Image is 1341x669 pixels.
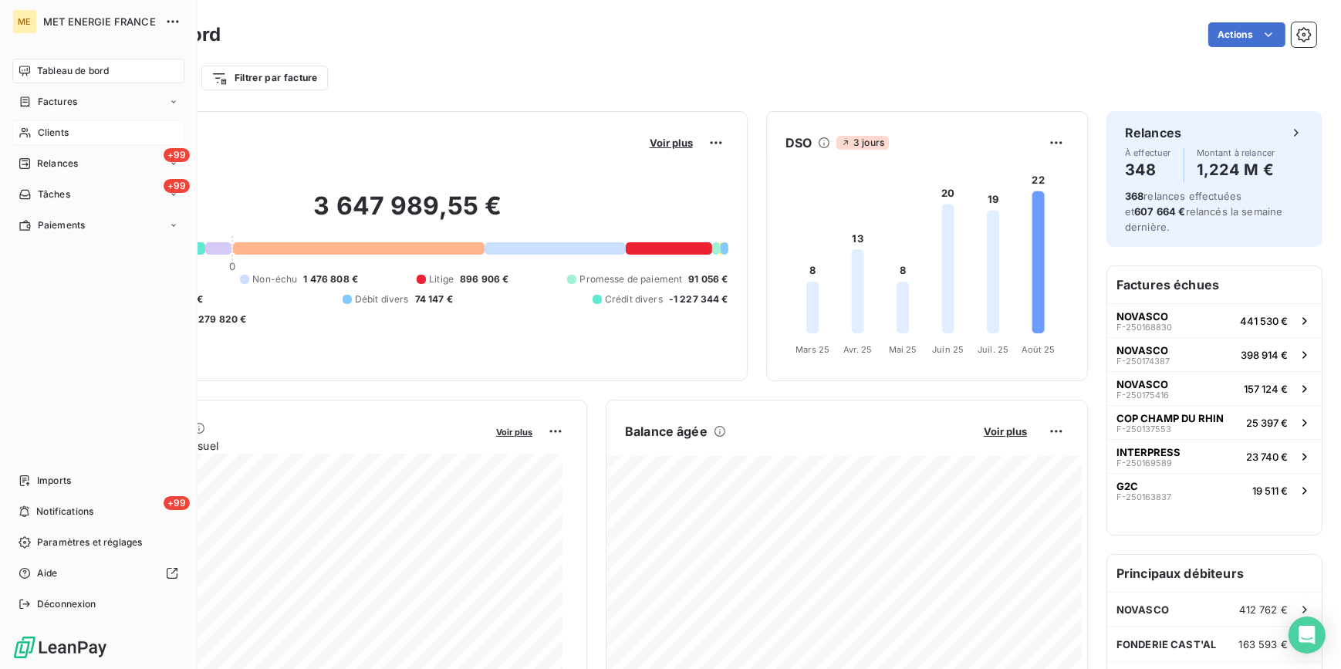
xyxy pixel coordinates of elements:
[12,635,108,660] img: Logo LeanPay
[1107,405,1322,439] button: COP CHAMP DU RHINF-25013755325 397 €
[12,561,184,586] a: Aide
[1240,603,1288,616] span: 412 762 €
[1116,480,1138,492] span: G2C
[38,95,77,109] span: Factures
[650,137,693,149] span: Voir plus
[1116,378,1168,390] span: NOVASCO
[1252,485,1288,497] span: 19 511 €
[1116,356,1170,366] span: F-250174387
[37,566,58,580] span: Aide
[1021,344,1055,355] tspan: Août 25
[1208,22,1285,47] button: Actions
[1107,555,1322,592] h6: Principaux débiteurs
[1125,148,1171,157] span: À effectuer
[38,188,70,201] span: Tâches
[12,9,37,34] div: ME
[12,182,184,207] a: +99Tâches
[12,468,184,493] a: Imports
[1289,617,1326,654] div: Open Intercom Messenger
[12,59,184,83] a: Tableau de bord
[1197,157,1275,182] h4: 1,224 M €
[1116,492,1171,502] span: F-250163837
[1246,417,1288,429] span: 25 397 €
[87,438,485,454] span: Chiffre d'affaires mensuel
[496,427,532,438] span: Voir plus
[36,505,93,519] span: Notifications
[1125,157,1171,182] h4: 348
[37,64,109,78] span: Tableau de bord
[37,536,142,549] span: Paramètres et réglages
[12,530,184,555] a: Paramètres et réglages
[579,272,682,286] span: Promesse de paiement
[1125,190,1283,233] span: relances effectuées et relancés la semaine dernière.
[1239,638,1288,650] span: 163 593 €
[252,272,297,286] span: Non-échu
[1107,371,1322,405] button: NOVASCOF-250175416157 124 €
[1116,638,1216,650] span: FONDERIE CAST'AL
[1107,337,1322,371] button: NOVASCOF-250174387398 914 €
[1241,349,1288,361] span: 398 914 €
[1116,412,1224,424] span: COP CHAMP DU RHIN
[201,66,328,90] button: Filtrer par facture
[460,272,508,286] span: 896 906 €
[37,474,71,488] span: Imports
[888,344,917,355] tspan: Mai 25
[37,157,78,171] span: Relances
[164,496,190,510] span: +99
[625,422,708,441] h6: Balance âgée
[843,344,872,355] tspan: Avr. 25
[1107,303,1322,337] button: NOVASCOF-250168830441 530 €
[979,424,1032,438] button: Voir plus
[605,292,663,306] span: Crédit divers
[1116,390,1169,400] span: F-250175416
[785,133,812,152] h6: DSO
[669,292,728,306] span: -1 227 344 €
[795,344,829,355] tspan: Mars 25
[836,136,889,150] span: 3 jours
[43,15,156,28] span: MET ENERGIE FRANCE
[194,313,247,326] span: -279 820 €
[355,292,409,306] span: Débit divers
[1116,603,1169,616] span: NOVASCO
[429,272,454,286] span: Litige
[645,136,698,150] button: Voir plus
[12,151,184,176] a: +99Relances
[38,218,85,232] span: Paiements
[491,424,537,438] button: Voir plus
[164,148,190,162] span: +99
[1116,344,1168,356] span: NOVASCO
[38,126,69,140] span: Clients
[1116,323,1172,332] span: F-250168830
[1134,205,1185,218] span: 607 664 €
[688,272,728,286] span: 91 056 €
[229,260,235,272] span: 0
[37,597,96,611] span: Déconnexion
[1107,266,1322,303] h6: Factures échues
[1116,458,1172,468] span: F-250169589
[984,425,1027,438] span: Voir plus
[1240,315,1288,327] span: 441 530 €
[1125,123,1181,142] h6: Relances
[12,90,184,114] a: Factures
[1107,439,1322,473] button: INTERPRESSF-25016958923 740 €
[87,191,728,237] h2: 3 647 989,55 €
[415,292,453,306] span: 74 147 €
[978,344,1008,355] tspan: Juil. 25
[1107,473,1322,507] button: G2CF-25016383719 511 €
[1116,424,1171,434] span: F-250137553
[12,120,184,145] a: Clients
[932,344,964,355] tspan: Juin 25
[303,272,358,286] span: 1 476 808 €
[164,179,190,193] span: +99
[1246,451,1288,463] span: 23 740 €
[1125,190,1143,202] span: 368
[1116,310,1168,323] span: NOVASCO
[1197,148,1275,157] span: Montant à relancer
[1116,446,1181,458] span: INTERPRESS
[12,213,184,238] a: Paiements
[1244,383,1288,395] span: 157 124 €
